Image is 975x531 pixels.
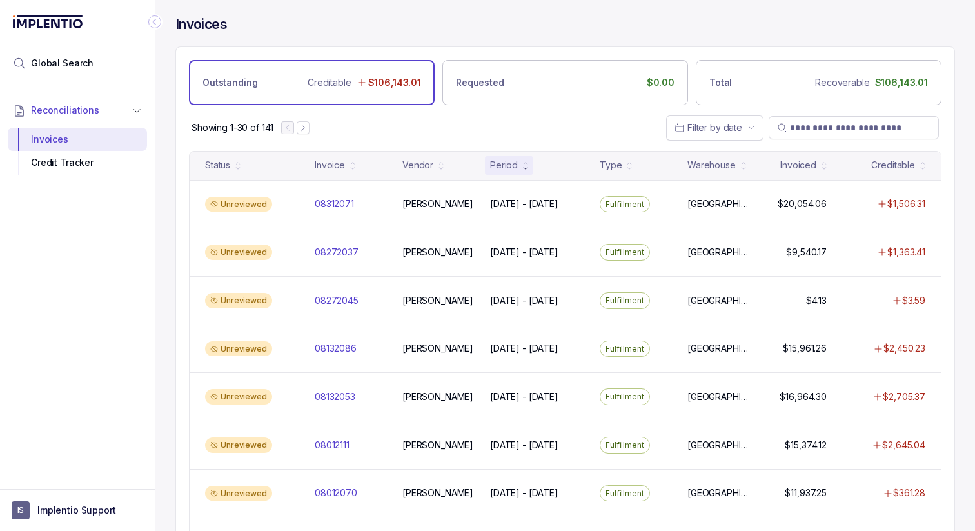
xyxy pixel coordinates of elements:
[315,342,357,355] p: 08132086
[8,96,147,125] button: Reconciliations
[687,246,749,259] p: [GEOGRAPHIC_DATA]
[871,159,915,172] div: Creditable
[192,121,273,134] p: Showing 1-30 of 141
[402,342,473,355] p: [PERSON_NAME]
[315,294,359,307] p: 08272045
[205,159,230,172] div: Status
[687,390,749,403] p: [GEOGRAPHIC_DATA]
[709,76,732,89] p: Total
[402,390,473,403] p: [PERSON_NAME]
[490,294,558,307] p: [DATE] - [DATE]
[402,197,473,210] p: [PERSON_NAME]
[687,439,749,452] p: [GEOGRAPHIC_DATA]
[815,76,869,89] p: Recoverable
[902,294,925,307] p: $3.59
[490,390,558,403] p: [DATE] - [DATE]
[687,197,749,210] p: [GEOGRAPHIC_DATA]
[402,486,473,499] p: [PERSON_NAME]
[883,342,925,355] p: $2,450.23
[192,121,273,134] div: Remaining page entries
[786,246,827,259] p: $9,540.17
[780,159,816,172] div: Invoiced
[31,104,99,117] span: Reconciliations
[875,76,928,89] p: $106,143.01
[893,486,925,499] p: $361.28
[315,390,355,403] p: 08132053
[315,159,345,172] div: Invoice
[315,439,350,452] p: 08012111
[785,486,827,499] p: $11,937.25
[666,115,763,140] button: Date Range Picker
[490,342,558,355] p: [DATE] - [DATE]
[18,151,137,174] div: Credit Tracker
[175,15,227,34] h4: Invoices
[205,197,272,212] div: Unreviewed
[783,342,827,355] p: $15,961.26
[205,341,272,357] div: Unreviewed
[490,439,558,452] p: [DATE] - [DATE]
[205,389,272,405] div: Unreviewed
[778,197,827,210] p: $20,054.06
[606,390,644,403] p: Fulfillment
[606,343,644,356] p: Fulfillment
[12,501,30,519] span: User initials
[402,159,433,172] div: Vendor
[8,125,147,177] div: Reconciliations
[402,294,473,307] p: [PERSON_NAME]
[600,159,622,172] div: Type
[687,486,749,499] p: [GEOGRAPHIC_DATA]
[368,76,421,89] p: $106,143.01
[606,487,644,500] p: Fulfillment
[780,390,827,403] p: $16,964.30
[687,159,736,172] div: Warehouse
[887,197,925,210] p: $1,506.31
[606,439,644,452] p: Fulfillment
[205,437,272,453] div: Unreviewed
[687,342,749,355] p: [GEOGRAPHIC_DATA]
[647,76,675,89] p: $0.00
[606,294,644,307] p: Fulfillment
[687,122,742,133] span: Filter by date
[456,76,504,89] p: Requested
[490,246,558,259] p: [DATE] - [DATE]
[205,486,272,501] div: Unreviewed
[887,246,925,259] p: $1,363.41
[315,246,359,259] p: 08272037
[606,246,644,259] p: Fulfillment
[205,245,272,260] div: Unreviewed
[297,121,310,134] button: Next Page
[675,121,742,134] search: Date Range Picker
[308,76,351,89] p: Creditable
[31,57,94,70] span: Global Search
[402,439,473,452] p: [PERSON_NAME]
[882,439,925,452] p: $2,645.04
[12,501,143,519] button: User initialsImplentio Support
[147,14,162,30] div: Collapse Icon
[490,486,558,499] p: [DATE] - [DATE]
[402,246,473,259] p: [PERSON_NAME]
[490,159,518,172] div: Period
[315,486,357,499] p: 08012070
[202,76,257,89] p: Outstanding
[785,439,827,452] p: $15,374.12
[18,128,137,151] div: Invoices
[806,294,827,307] p: $4.13
[883,390,925,403] p: $2,705.37
[606,198,644,211] p: Fulfillment
[315,197,354,210] p: 08312071
[37,504,116,517] p: Implentio Support
[490,197,558,210] p: [DATE] - [DATE]
[687,294,749,307] p: [GEOGRAPHIC_DATA]
[205,293,272,308] div: Unreviewed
